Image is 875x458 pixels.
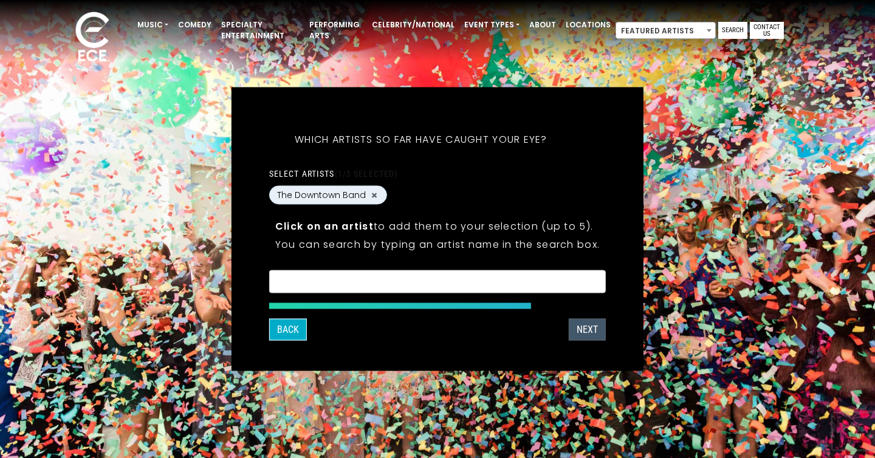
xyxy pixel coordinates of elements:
span: The Downtown Band [277,189,366,202]
a: About [524,15,561,35]
textarea: Search [277,278,598,289]
strong: Click on an artist [275,219,374,233]
p: You can search by typing an artist name in the search box. [275,237,600,252]
a: Search [718,22,747,39]
a: Event Types [459,15,524,35]
span: Featured Artists [616,22,716,39]
img: ece_new_logo_whitev2-1.png [62,9,123,67]
label: Select artists [269,168,397,179]
button: Remove The Downtown Band [369,190,379,200]
a: Specialty Entertainment [216,15,304,46]
h5: Which artists so far have caught your eye? [269,118,573,162]
button: Next [569,319,606,341]
a: Performing Arts [304,15,367,46]
a: Comedy [173,15,216,35]
a: Celebrity/National [367,15,459,35]
span: (1/5 selected) [335,169,398,179]
a: Locations [561,15,616,35]
button: Back [269,319,307,341]
span: Featured Artists [616,22,715,39]
p: to add them to your selection (up to 5). [275,219,600,234]
a: Music [132,15,173,35]
a: Contact Us [750,22,784,39]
